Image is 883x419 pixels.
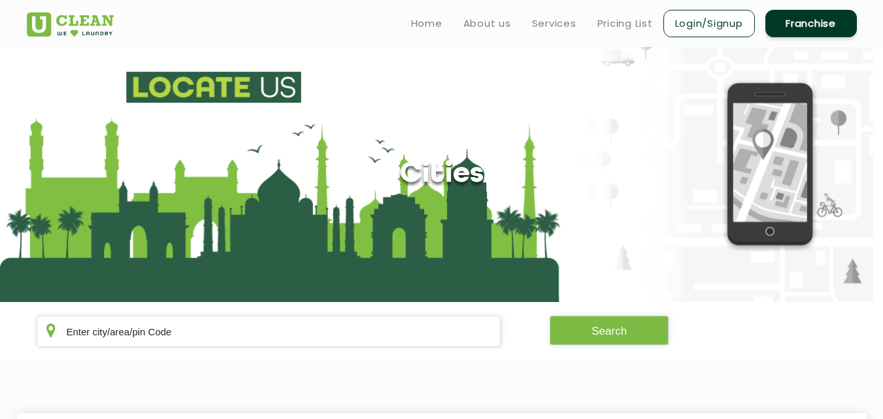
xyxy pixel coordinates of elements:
a: Services [532,16,576,31]
img: UClean Laundry and Dry Cleaning [27,12,114,37]
a: Franchise [765,10,857,37]
a: Home [411,16,442,31]
h1: Cities [399,158,484,192]
input: Enter city/area/pin Code [37,316,501,347]
a: Login/Signup [663,10,755,37]
button: Search [550,316,669,345]
a: Pricing List [597,16,653,31]
a: About us [463,16,511,31]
